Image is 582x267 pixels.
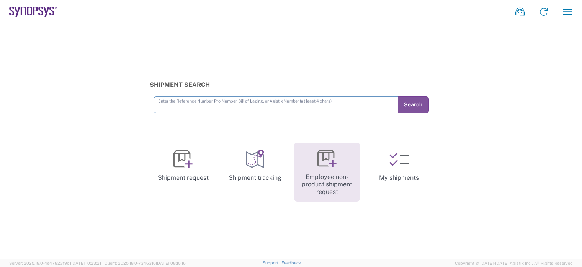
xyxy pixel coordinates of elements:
[366,143,432,189] a: My shipments
[294,143,360,202] a: Employee non-product shipment request
[150,143,216,189] a: Shipment request
[71,261,101,265] span: [DATE] 10:23:21
[9,261,101,265] span: Server: 2025.18.0-4e47823f9d1
[281,260,301,265] a: Feedback
[455,260,573,267] span: Copyright © [DATE]-[DATE] Agistix Inc., All Rights Reserved
[398,96,429,113] button: Search
[263,260,282,265] a: Support
[105,261,186,265] span: Client: 2025.18.0-7346316
[150,81,433,88] h3: Shipment Search
[156,261,186,265] span: [DATE] 08:10:16
[222,143,288,189] a: Shipment tracking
